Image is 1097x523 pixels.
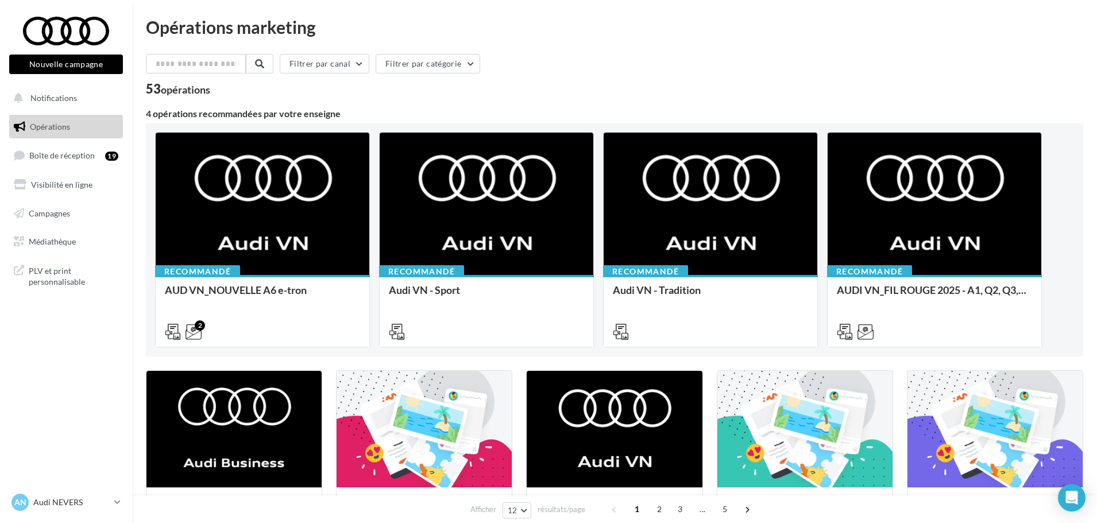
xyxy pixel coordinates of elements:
[603,265,688,278] div: Recommandé
[693,500,712,518] span: ...
[389,284,584,307] div: Audi VN - Sport
[503,502,532,518] button: 12
[827,265,912,278] div: Recommandé
[7,202,125,226] a: Campagnes
[33,497,110,508] p: Audi NEVERS
[716,500,734,518] span: 5
[7,86,121,110] button: Notifications
[165,284,360,307] div: AUD VN_NOUVELLE A6 e-tron
[195,320,205,331] div: 2
[7,230,125,254] a: Médiathèque
[538,504,585,515] span: résultats/page
[508,506,517,515] span: 12
[30,122,70,131] span: Opérations
[7,173,125,197] a: Visibilité en ligne
[376,54,480,73] button: Filtrer par catégorie
[31,180,92,189] span: Visibilité en ligne
[7,115,125,139] a: Opérations
[1058,484,1086,512] div: Open Intercom Messenger
[161,84,210,95] div: opérations
[105,152,118,161] div: 19
[379,265,464,278] div: Recommandé
[280,54,369,73] button: Filtrer par canal
[9,55,123,74] button: Nouvelle campagne
[155,265,240,278] div: Recommandé
[14,497,26,508] span: AN
[30,93,77,103] span: Notifications
[650,500,669,518] span: 2
[146,18,1083,36] div: Opérations marketing
[470,504,496,515] span: Afficher
[671,500,689,518] span: 3
[29,263,118,288] span: PLV et print personnalisable
[7,258,125,292] a: PLV et print personnalisable
[613,284,808,307] div: Audi VN - Tradition
[29,237,76,246] span: Médiathèque
[29,208,70,218] span: Campagnes
[29,150,95,160] span: Boîte de réception
[9,491,123,513] a: AN Audi NEVERS
[628,500,646,518] span: 1
[7,143,125,168] a: Boîte de réception19
[146,83,210,95] div: 53
[837,284,1032,307] div: AUDI VN_FIL ROUGE 2025 - A1, Q2, Q3, Q5 et Q4 e-tron
[146,109,1083,118] div: 4 opérations recommandées par votre enseigne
